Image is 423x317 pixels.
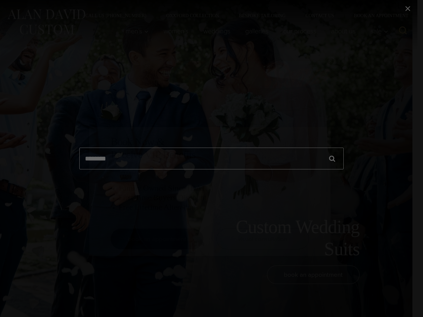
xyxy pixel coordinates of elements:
h3: First Time Buyers Discount [119,193,309,202]
h2: Book Now & Receive VIP Benefits [111,135,309,161]
a: visual consultation [216,229,309,249]
a: book an appointment [111,229,203,249]
h3: Family Owned Since [DATE] [119,183,309,193]
h3: Free Lifetime Alterations [119,202,309,212]
button: Close [326,57,335,65]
